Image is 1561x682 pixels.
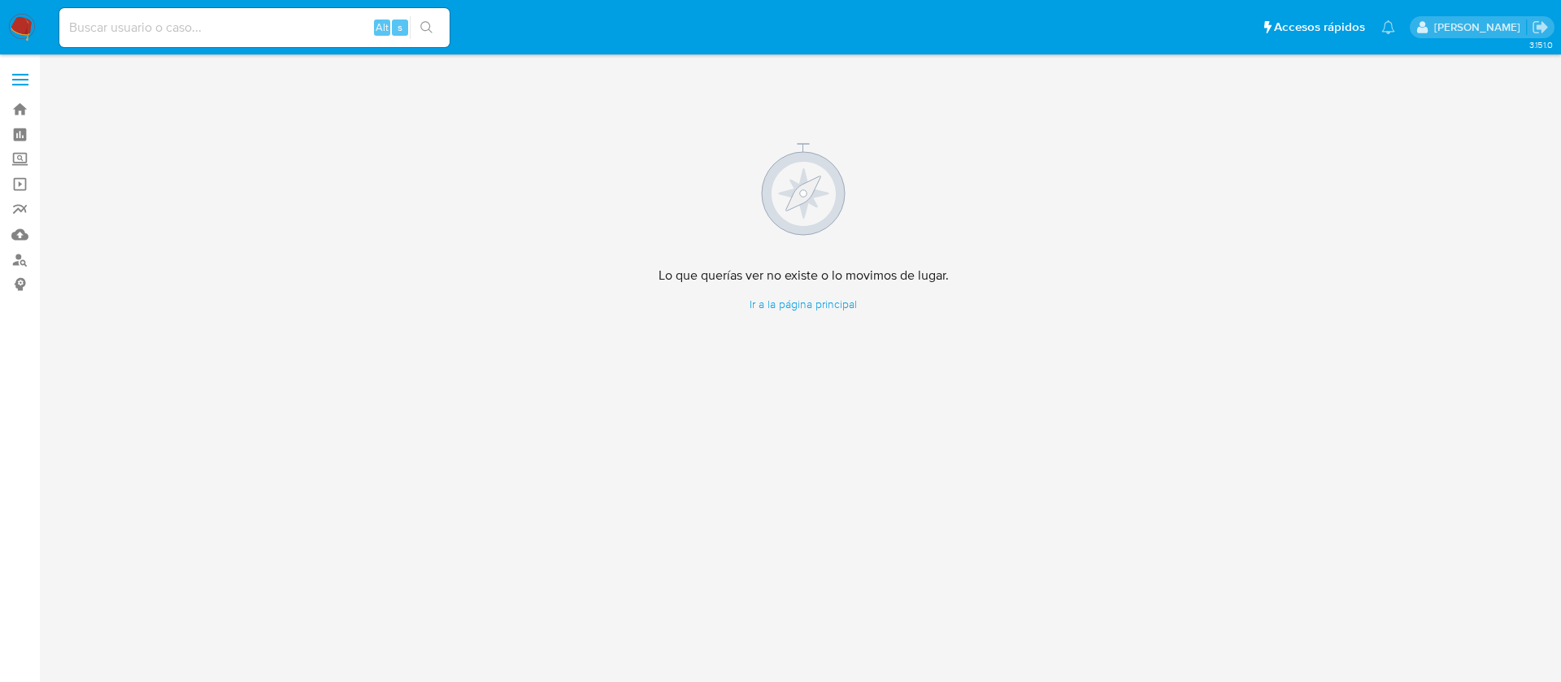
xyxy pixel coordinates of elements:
span: Accesos rápidos [1274,19,1365,36]
span: s [398,20,402,35]
input: Buscar usuario o caso... [59,17,450,38]
a: Salir [1532,19,1549,36]
a: Ir a la página principal [659,297,949,312]
h4: Lo que querías ver no existe o lo movimos de lugar. [659,267,949,284]
a: Notificaciones [1381,20,1395,34]
span: Alt [376,20,389,35]
button: search-icon [410,16,443,39]
p: alicia.aldreteperez@mercadolibre.com.mx [1434,20,1526,35]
